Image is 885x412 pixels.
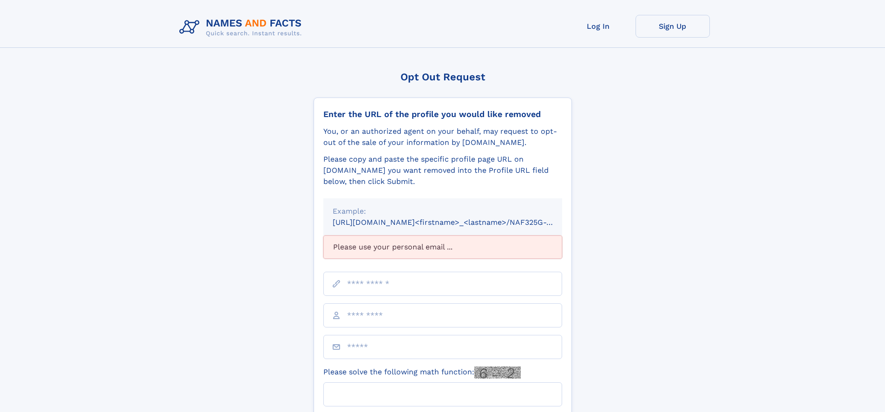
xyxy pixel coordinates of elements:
a: Sign Up [636,15,710,38]
small: [URL][DOMAIN_NAME]<firstname>_<lastname>/NAF325G-xxxxxxxx [333,218,580,227]
label: Please solve the following math function: [323,366,521,379]
div: Please use your personal email ... [323,235,562,259]
a: Log In [561,15,636,38]
img: Logo Names and Facts [176,15,309,40]
div: You, or an authorized agent on your behalf, may request to opt-out of the sale of your informatio... [323,126,562,148]
div: Example: [333,206,553,217]
div: Opt Out Request [314,71,572,83]
div: Please copy and paste the specific profile page URL on [DOMAIN_NAME] you want removed into the Pr... [323,154,562,187]
div: Enter the URL of the profile you would like removed [323,109,562,119]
